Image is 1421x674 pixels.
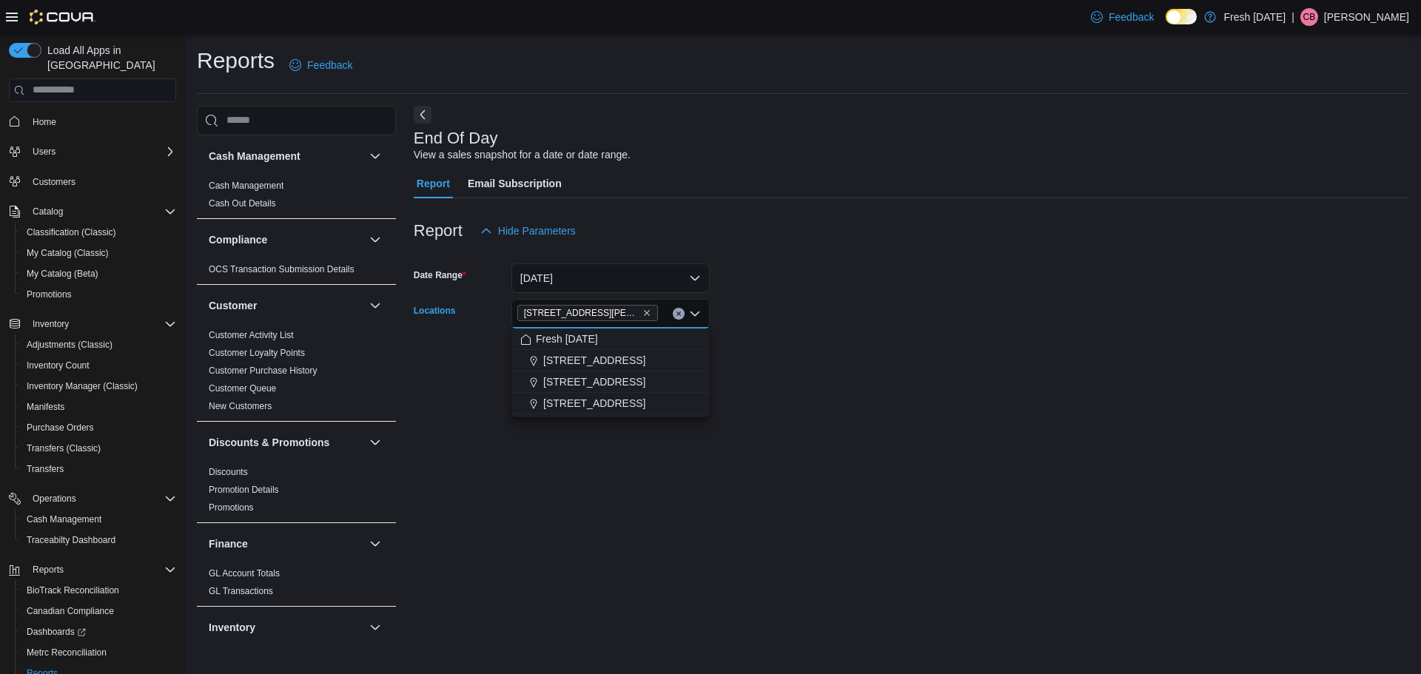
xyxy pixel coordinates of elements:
[21,419,176,437] span: Purchase Orders
[474,216,582,246] button: Hide Parameters
[27,203,69,220] button: Catalog
[21,531,176,549] span: Traceabilty Dashboard
[15,222,182,243] button: Classification (Classic)
[511,371,710,393] button: [STREET_ADDRESS]
[414,129,498,147] h3: End Of Day
[27,401,64,413] span: Manifests
[366,231,384,249] button: Compliance
[21,244,115,262] a: My Catalog (Classic)
[209,383,276,394] a: Customer Queue
[209,485,279,495] a: Promotion Details
[197,463,396,522] div: Discounts & Promotions
[21,377,144,395] a: Inventory Manager (Classic)
[673,308,685,320] button: Clear input
[209,567,280,579] span: GL Account Totals
[15,334,182,355] button: Adjustments (Classic)
[15,459,182,479] button: Transfers
[27,315,75,333] button: Inventory
[209,298,363,313] button: Customer
[197,565,396,606] div: Finance
[1291,8,1294,26] p: |
[1109,10,1154,24] span: Feedback
[1300,8,1318,26] div: Chad Butrick
[209,536,363,551] button: Finance
[27,490,82,508] button: Operations
[209,180,283,192] span: Cash Management
[209,347,305,359] span: Customer Loyalty Points
[209,467,248,477] a: Discounts
[197,326,396,421] div: Customer
[209,502,254,513] span: Promotions
[21,244,176,262] span: My Catalog (Classic)
[33,206,63,218] span: Catalog
[21,531,121,549] a: Traceabilty Dashboard
[21,286,78,303] a: Promotions
[209,536,248,551] h3: Finance
[3,201,182,222] button: Catalog
[21,336,118,354] a: Adjustments (Classic)
[1085,2,1160,32] a: Feedback
[33,493,76,505] span: Operations
[21,419,100,437] a: Purchase Orders
[33,116,56,128] span: Home
[21,439,176,457] span: Transfers (Classic)
[21,644,112,661] a: Metrc Reconciliation
[27,172,176,191] span: Customers
[15,530,182,550] button: Traceabilty Dashboard
[511,393,710,414] button: [STREET_ADDRESS]
[21,398,70,416] a: Manifests
[21,377,176,395] span: Inventory Manager (Classic)
[209,149,300,164] h3: Cash Management
[366,147,384,165] button: Cash Management
[15,509,182,530] button: Cash Management
[27,647,107,658] span: Metrc Reconciliation
[209,181,283,191] a: Cash Management
[27,143,61,161] button: Users
[511,350,710,371] button: [STREET_ADDRESS]
[21,223,176,241] span: Classification (Classic)
[283,50,358,80] a: Feedback
[27,490,176,508] span: Operations
[27,380,138,392] span: Inventory Manager (Classic)
[27,315,176,333] span: Inventory
[27,289,72,300] span: Promotions
[209,232,363,247] button: Compliance
[3,559,182,580] button: Reports
[209,466,248,478] span: Discounts
[27,513,101,525] span: Cash Management
[27,339,112,351] span: Adjustments (Classic)
[543,353,645,368] span: [STREET_ADDRESS]
[209,149,363,164] button: Cash Management
[3,488,182,509] button: Operations
[689,308,701,320] button: Close list of options
[27,442,101,454] span: Transfers (Classic)
[524,306,639,320] span: [STREET_ADDRESS][PERSON_NAME]
[27,584,119,596] span: BioTrack Reconciliation
[27,605,114,617] span: Canadian Compliance
[366,619,384,636] button: Inventory
[21,398,176,416] span: Manifests
[27,173,81,191] a: Customers
[642,309,651,317] button: Remove 240 E. Linwood Blvd. from selection in this group
[15,397,182,417] button: Manifests
[15,580,182,601] button: BioTrack Reconciliation
[15,438,182,459] button: Transfers (Classic)
[33,318,69,330] span: Inventory
[27,143,176,161] span: Users
[27,463,64,475] span: Transfers
[21,582,176,599] span: BioTrack Reconciliation
[21,460,70,478] a: Transfers
[3,171,182,192] button: Customers
[209,435,329,450] h3: Discounts & Promotions
[414,222,463,240] h3: Report
[21,602,176,620] span: Canadian Compliance
[21,265,176,283] span: My Catalog (Beta)
[366,297,384,314] button: Customer
[414,305,456,317] label: Locations
[27,112,176,131] span: Home
[21,460,176,478] span: Transfers
[33,176,75,188] span: Customers
[209,620,363,635] button: Inventory
[3,314,182,334] button: Inventory
[15,355,182,376] button: Inventory Count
